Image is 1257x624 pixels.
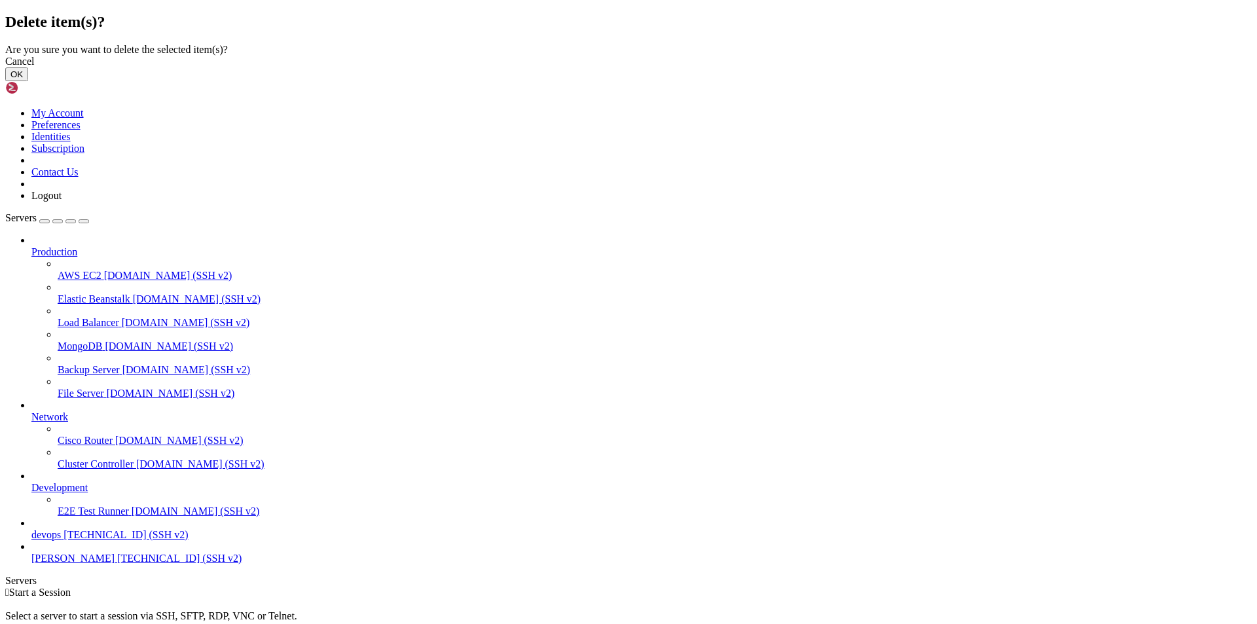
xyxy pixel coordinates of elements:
[58,505,129,517] span: E2E Test Runner
[58,293,1252,305] a: Elastic Beanstalk [DOMAIN_NAME] (SSH v2)
[132,505,260,517] span: [DOMAIN_NAME] (SSH v2)
[31,246,1252,258] a: Production
[31,482,88,493] span: Development
[58,388,104,399] span: File Server
[31,166,79,177] a: Contact Us
[5,81,81,94] img: Shellngn
[115,435,244,446] span: [DOMAIN_NAME] (SSH v2)
[31,246,77,257] span: Production
[58,435,113,446] span: Cisco Router
[9,587,71,598] span: Start a Session
[58,447,1252,470] li: Cluster Controller [DOMAIN_NAME] (SSH v2)
[58,317,119,328] span: Load Balancer
[5,575,1252,587] div: Servers
[31,234,1252,399] li: Production
[58,340,102,352] span: MongoDB
[5,67,28,81] button: OK
[58,293,130,304] span: Elastic Beanstalk
[58,270,101,281] span: AWS EC2
[58,329,1252,352] li: MongoDB [DOMAIN_NAME] (SSH v2)
[5,212,89,223] a: Servers
[58,282,1252,305] li: Elastic Beanstalk [DOMAIN_NAME] (SSH v2)
[5,44,1252,56] div: Are you sure you want to delete the selected item(s)?
[58,305,1252,329] li: Load Balancer [DOMAIN_NAME] (SSH v2)
[58,494,1252,517] li: E2E Test Runner [DOMAIN_NAME] (SSH v2)
[31,119,81,130] a: Preferences
[5,56,1252,67] div: Cancel
[31,553,1252,564] a: [PERSON_NAME] [TECHNICAL_ID] (SSH v2)
[58,435,1252,447] a: Cisco Router [DOMAIN_NAME] (SSH v2)
[58,364,1252,376] a: Backup Server [DOMAIN_NAME] (SSH v2)
[107,388,235,399] span: [DOMAIN_NAME] (SSH v2)
[117,553,242,564] span: [TECHNICAL_ID] (SSH v2)
[5,587,9,598] span: 
[58,505,1252,517] a: E2E Test Runner [DOMAIN_NAME] (SSH v2)
[31,482,1252,494] a: Development
[5,212,37,223] span: Servers
[58,258,1252,282] li: AWS EC2 [DOMAIN_NAME] (SSH v2)
[122,364,251,375] span: [DOMAIN_NAME] (SSH v2)
[58,388,1252,399] a: File Server [DOMAIN_NAME] (SSH v2)
[58,352,1252,376] li: Backup Server [DOMAIN_NAME] (SSH v2)
[31,541,1252,564] li: [PERSON_NAME] [TECHNICAL_ID] (SSH v2)
[31,517,1252,541] li: devops [TECHNICAL_ID] (SSH v2)
[58,458,1252,470] a: Cluster Controller [DOMAIN_NAME] (SSH v2)
[5,13,1252,31] h2: Delete item(s)?
[133,293,261,304] span: [DOMAIN_NAME] (SSH v2)
[64,529,188,540] span: [TECHNICAL_ID] (SSH v2)
[31,411,1252,423] a: Network
[104,270,232,281] span: [DOMAIN_NAME] (SSH v2)
[31,399,1252,470] li: Network
[58,376,1252,399] li: File Server [DOMAIN_NAME] (SSH v2)
[31,470,1252,517] li: Development
[58,364,120,375] span: Backup Server
[31,529,61,540] span: devops
[58,270,1252,282] a: AWS EC2 [DOMAIN_NAME] (SSH v2)
[58,340,1252,352] a: MongoDB [DOMAIN_NAME] (SSH v2)
[58,423,1252,447] li: Cisco Router [DOMAIN_NAME] (SSH v2)
[31,411,68,422] span: Network
[122,317,250,328] span: [DOMAIN_NAME] (SSH v2)
[105,340,233,352] span: [DOMAIN_NAME] (SSH v2)
[31,553,115,564] span: [PERSON_NAME]
[136,458,264,469] span: [DOMAIN_NAME] (SSH v2)
[31,190,62,201] a: Logout
[31,529,1252,541] a: devops [TECHNICAL_ID] (SSH v2)
[58,317,1252,329] a: Load Balancer [DOMAIN_NAME] (SSH v2)
[31,143,84,154] a: Subscription
[31,107,84,119] a: My Account
[31,131,71,142] a: Identities
[58,458,134,469] span: Cluster Controller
